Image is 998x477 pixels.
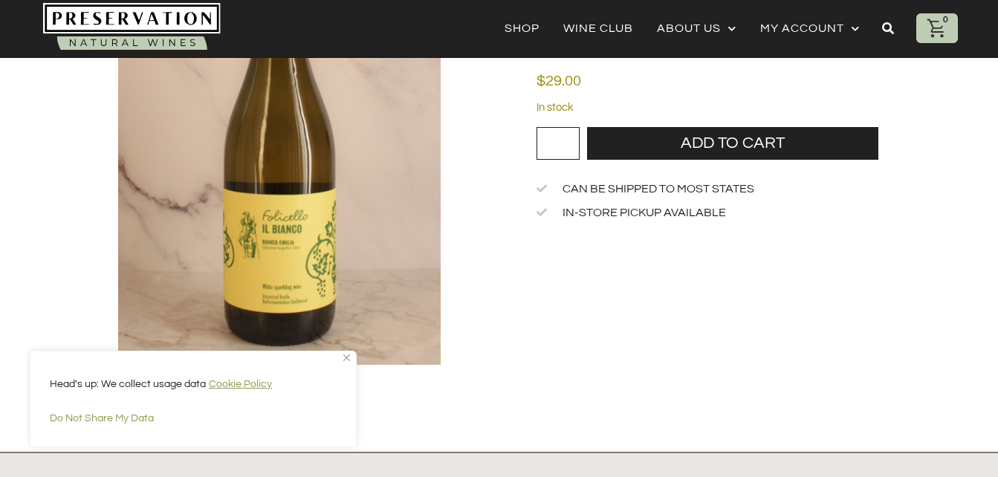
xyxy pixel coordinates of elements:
p: Head's up: We collect usage data [50,375,337,393]
button: Do Not Share My Data [50,405,337,432]
bdi: 29.00 [537,74,581,88]
p: In stock [537,100,878,116]
div: 0 [939,13,952,27]
a: Wine Club [563,18,633,39]
img: Close [343,354,350,361]
a: Cookie Policy [208,378,273,390]
a: Can be shipped to most states [537,181,878,197]
input: Product quantity [537,127,580,160]
span: $ [537,74,545,88]
a: About Us [657,18,736,39]
button: Add to cart [587,127,878,160]
span: Can be shipped to most states [559,181,754,197]
span: In-store Pickup Available [559,204,726,221]
img: Natural-organic-biodynamic-wine [43,3,221,53]
a: Shop [505,18,539,39]
a: My account [760,18,860,39]
nav: Menu [505,18,860,39]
